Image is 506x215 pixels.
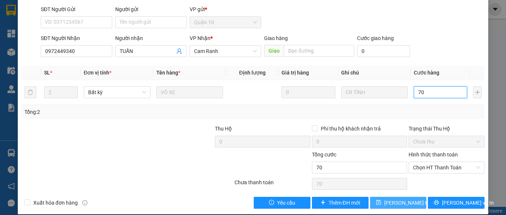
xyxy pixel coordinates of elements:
button: printer[PERSON_NAME] và In [428,197,485,209]
span: plus [320,200,326,206]
div: Tổng: 2 [24,108,196,116]
span: printer [434,200,439,206]
span: info-circle [82,200,87,205]
input: Cước giao hàng [357,45,410,57]
span: Bất kỳ [88,87,146,98]
div: Người gửi [115,5,187,13]
span: Thêm ĐH mới [329,199,360,207]
input: 0 [282,86,335,98]
span: [PERSON_NAME] thay đổi [384,199,443,207]
div: VP gửi [190,5,261,13]
span: Thu Hộ [215,126,232,132]
span: Chưa thu [413,136,480,147]
span: Cam Ranh [194,46,257,57]
button: exclamation-circleYêu cầu [254,197,310,209]
button: save[PERSON_NAME] thay đổi [370,197,427,209]
button: plus [473,86,482,98]
label: Cước giao hàng [357,35,394,41]
span: [PERSON_NAME] và In [442,199,494,207]
span: save [376,200,381,206]
input: VD: Bàn, Ghế [156,86,223,98]
div: SĐT Người Nhận [41,34,112,42]
span: SL [44,70,50,76]
span: Giao hàng [264,35,288,41]
input: Dọc đường [284,45,354,57]
span: user-add [176,48,182,54]
span: Đơn vị tính [84,70,111,76]
span: Giá trị hàng [282,70,309,76]
span: Cước hàng [414,70,439,76]
div: Trạng thái Thu Hộ [409,125,485,133]
div: SĐT Người Gửi [41,5,112,13]
span: exclamation-circle [269,200,274,206]
span: Xuất hóa đơn hàng [30,199,81,207]
span: Phí thu hộ khách nhận trả [318,125,384,133]
th: Ghi chú [338,66,411,80]
span: Yêu cầu [277,199,295,207]
button: plusThêm ĐH mới [312,197,369,209]
span: Quận 10 [194,17,257,28]
span: Giao [264,45,284,57]
span: Định lượng [239,70,265,76]
input: Ghi Chú [341,86,408,98]
div: Chưa thanh toán [234,178,311,191]
span: Tổng cước [312,152,336,158]
span: VP Nhận [190,35,210,41]
span: Chọn HT Thanh Toán [413,162,480,173]
div: Người nhận [115,34,187,42]
span: Tên hàng [156,70,180,76]
label: Hình thức thanh toán [409,152,458,158]
button: delete [24,86,36,98]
